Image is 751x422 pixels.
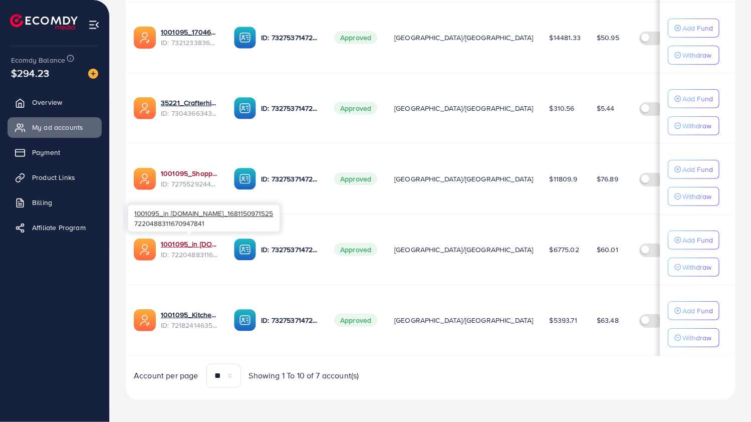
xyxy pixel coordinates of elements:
[597,315,619,325] span: $63.48
[234,239,256,261] img: ic-ba-acc.ded83a64.svg
[550,33,581,43] span: $14481.33
[161,168,218,178] a: 1001095_Shopping Center
[32,97,62,107] span: Overview
[8,218,102,238] a: Affiliate Program
[597,174,618,184] span: $76.89
[134,168,156,190] img: ic-ads-acc.e4c84228.svg
[88,69,98,79] img: image
[597,103,615,113] span: $5.44
[668,19,719,38] button: Add Fund
[32,147,60,157] span: Payment
[161,250,218,260] span: ID: 7220488311670947841
[161,38,218,48] span: ID: 7321233836078252033
[8,192,102,213] a: Billing
[708,377,743,414] iframe: Chat
[261,173,318,185] p: ID: 7327537147282571265
[128,205,280,232] div: 7220488311670947841
[668,301,719,320] button: Add Fund
[161,310,218,330] div: <span class='underline'>1001095_Kitchenlyst_1680641549988</span></br>7218241463522476034
[10,14,78,30] img: logo
[334,31,377,44] span: Approved
[394,103,534,113] span: [GEOGRAPHIC_DATA]/[GEOGRAPHIC_DATA]
[161,108,218,118] span: ID: 7304366343393296385
[682,49,711,61] p: Withdraw
[668,231,719,250] button: Add Fund
[134,27,156,49] img: ic-ads-acc.e4c84228.svg
[32,197,52,207] span: Billing
[668,46,719,65] button: Withdraw
[161,98,218,108] a: 35221_Crafterhide ad_1700680330947
[682,332,711,344] p: Withdraw
[550,174,577,184] span: $11809.9
[668,89,719,108] button: Add Fund
[161,27,218,37] a: 1001095_1704607619722
[161,320,218,330] span: ID: 7218241463522476034
[134,208,273,218] span: 1001095_in [DOMAIN_NAME]_1681150971525
[8,92,102,112] a: Overview
[249,370,359,381] span: Showing 1 To 10 of 7 account(s)
[334,243,377,256] span: Approved
[394,245,534,255] span: [GEOGRAPHIC_DATA]/[GEOGRAPHIC_DATA]
[550,315,577,325] span: $5393.71
[682,305,713,317] p: Add Fund
[11,66,49,80] span: $294.23
[161,98,218,118] div: <span class='underline'>35221_Crafterhide ad_1700680330947</span></br>7304366343393296385
[597,33,619,43] span: $50.95
[682,163,713,175] p: Add Fund
[597,245,618,255] span: $60.01
[394,33,534,43] span: [GEOGRAPHIC_DATA]/[GEOGRAPHIC_DATA]
[234,168,256,190] img: ic-ba-acc.ded83a64.svg
[234,309,256,331] img: ic-ba-acc.ded83a64.svg
[682,120,711,132] p: Withdraw
[32,223,86,233] span: Affiliate Program
[682,190,711,202] p: Withdraw
[161,310,218,320] a: 1001095_Kitchenlyst_1680641549988
[682,261,711,273] p: Withdraw
[668,160,719,179] button: Add Fund
[32,122,83,132] span: My ad accounts
[134,370,198,381] span: Account per page
[161,239,218,249] a: 1001095_in [DOMAIN_NAME]_1681150971525
[394,315,534,325] span: [GEOGRAPHIC_DATA]/[GEOGRAPHIC_DATA]
[261,244,318,256] p: ID: 7327537147282571265
[334,102,377,115] span: Approved
[134,309,156,331] img: ic-ads-acc.e4c84228.svg
[134,97,156,119] img: ic-ads-acc.e4c84228.svg
[88,19,100,31] img: menu
[11,55,65,65] span: Ecomdy Balance
[550,245,579,255] span: $6775.02
[261,314,318,326] p: ID: 7327537147282571265
[161,168,218,189] div: <span class='underline'>1001095_Shopping Center</span></br>7275529244510306305
[668,258,719,277] button: Withdraw
[134,239,156,261] img: ic-ads-acc.e4c84228.svg
[261,102,318,114] p: ID: 7327537147282571265
[8,117,102,137] a: My ad accounts
[394,174,534,184] span: [GEOGRAPHIC_DATA]/[GEOGRAPHIC_DATA]
[8,142,102,162] a: Payment
[682,22,713,34] p: Add Fund
[334,314,377,327] span: Approved
[161,27,218,48] div: <span class='underline'>1001095_1704607619722</span></br>7321233836078252033
[682,234,713,246] p: Add Fund
[8,167,102,187] a: Product Links
[234,27,256,49] img: ic-ba-acc.ded83a64.svg
[334,172,377,185] span: Approved
[234,97,256,119] img: ic-ba-acc.ded83a64.svg
[682,93,713,105] p: Add Fund
[668,116,719,135] button: Withdraw
[261,32,318,44] p: ID: 7327537147282571265
[550,103,575,113] span: $310.56
[668,187,719,206] button: Withdraw
[668,328,719,347] button: Withdraw
[161,179,218,189] span: ID: 7275529244510306305
[32,172,75,182] span: Product Links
